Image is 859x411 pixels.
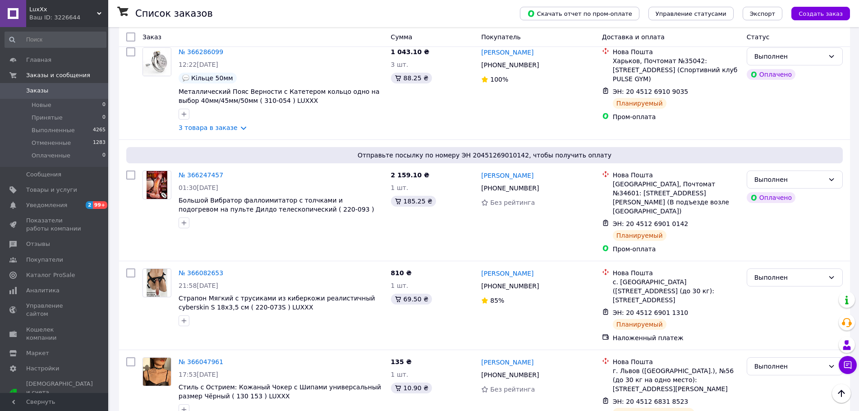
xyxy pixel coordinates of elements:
[391,294,432,305] div: 69.50 ₴
[613,366,740,393] div: г. Львов ([GEOGRAPHIC_DATA].), №56 (до 30 кг на одно место): [STREET_ADDRESS][PERSON_NAME]
[481,48,533,57] a: [PERSON_NAME]
[613,333,740,342] div: Наложенный платеж
[93,139,106,147] span: 1283
[490,386,535,393] span: Без рейтинга
[93,126,106,134] span: 4265
[754,51,824,61] div: Выполнен
[26,186,77,194] span: Товары и услуги
[179,171,223,179] a: № 366247457
[32,139,71,147] span: Отмененные
[102,152,106,160] span: 0
[142,171,171,199] a: Фото товару
[179,48,223,55] a: № 366286099
[26,201,67,209] span: Уведомления
[490,297,504,304] span: 85%
[747,33,770,41] span: Статус
[143,358,171,386] img: Фото товару
[179,383,381,400] a: Стиль с Острием: Кожаный Чокер с Шипами универсальный размер Чёрный ( 130 153 ) LUXXX
[613,220,689,227] span: ЭН: 20 4512 6901 0142
[179,184,218,191] span: 01:30[DATE]
[179,124,238,131] a: 3 товара в заказе
[391,171,430,179] span: 2 159.10 ₴
[520,7,639,20] button: Скачать отчет по пром-оплате
[179,295,375,311] span: Страпон Мягкий с трусиками из киберкожи реалистичный cyberskin S 18х3,5 см ( 220-073S ) LUXXX
[26,56,51,64] span: Главная
[613,112,740,121] div: Пром-оплата
[142,268,171,297] a: Фото товару
[743,7,782,20] button: Экспорт
[179,371,218,378] span: 17:53[DATE]
[613,47,740,56] div: Нова Пошта
[142,47,171,76] a: Фото товару
[32,152,70,160] span: Оплаченные
[613,398,689,405] span: ЭН: 20 4512 6831 8523
[613,309,689,316] span: ЭН: 20 4512 6901 1310
[26,171,61,179] span: Сообщения
[613,268,740,277] div: Нова Пошта
[782,9,850,17] a: Создать заказ
[26,217,83,233] span: Показатели работы компании
[182,74,189,82] img: :speech_balloon:
[86,201,93,209] span: 2
[613,180,740,216] div: [GEOGRAPHIC_DATA], Почтомат №34601: [STREET_ADDRESS][PERSON_NAME] (В подъезде возле [GEOGRAPHIC_D...
[791,7,850,20] button: Создать заказ
[179,61,218,68] span: 12:22[DATE]
[391,196,436,207] div: 185.25 ₴
[481,282,539,290] span: [PHONE_NUMBER]
[602,33,665,41] span: Доставка и оплата
[481,171,533,180] a: [PERSON_NAME]
[747,192,795,203] div: Оплачено
[391,61,409,68] span: 3 шт.
[142,357,171,386] a: Фото товару
[391,33,413,41] span: Сумма
[26,380,93,405] span: [DEMOGRAPHIC_DATA] и счета
[29,14,108,22] div: Ваш ID: 3226644
[32,101,51,109] span: Новые
[191,74,233,82] span: Кільце 50мм
[750,10,775,17] span: Экспорт
[832,384,851,403] button: Наверх
[391,358,412,365] span: 135 ₴
[26,256,63,264] span: Покупатели
[29,5,97,14] span: LuxXx
[26,286,60,295] span: Аналитика
[481,33,521,41] span: Покупатель
[26,271,75,279] span: Каталог ProSale
[391,73,432,83] div: 88.25 ₴
[26,349,49,357] span: Маркет
[179,269,223,277] a: № 366082653
[613,88,689,95] span: ЭН: 20 4512 6910 9035
[481,371,539,379] span: [PHONE_NUMBER]
[481,358,533,367] a: [PERSON_NAME]
[102,114,106,122] span: 0
[613,277,740,305] div: с. [GEOGRAPHIC_DATA] ([STREET_ADDRESS] (до 30 кг): [STREET_ADDRESS]
[391,383,432,393] div: 10.90 ₴
[799,10,843,17] span: Создать заказ
[613,319,666,330] div: Планируемый
[481,61,539,69] span: [PHONE_NUMBER]
[754,272,824,282] div: Выполнен
[26,87,48,95] span: Заказы
[179,282,218,289] span: 21:58[DATE]
[93,201,108,209] span: 99+
[179,197,374,222] a: Большой Вибратор фаллоимитатор с толчками и подогревом на пульте Дилдо телескопический ( 220-093 ...
[32,114,63,122] span: Принятые
[26,326,83,342] span: Кошелек компании
[142,33,161,41] span: Заказ
[143,48,171,76] img: Фото товару
[391,269,412,277] span: 810 ₴
[613,245,740,254] div: Пром-оплата
[391,48,430,55] span: 1 043.10 ₴
[32,126,75,134] span: Выполненные
[135,8,213,19] h1: Список заказов
[26,71,90,79] span: Заказы и сообщения
[613,56,740,83] div: Харьков, Почтомат №35042: [STREET_ADDRESS] (Спортивний клуб PULSE GYM)
[527,9,632,18] span: Скачать отчет по пром-оплате
[613,230,666,241] div: Планируемый
[839,356,857,374] button: Чат с покупателем
[391,371,409,378] span: 1 шт.
[754,361,824,371] div: Выполнен
[481,269,533,278] a: [PERSON_NAME]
